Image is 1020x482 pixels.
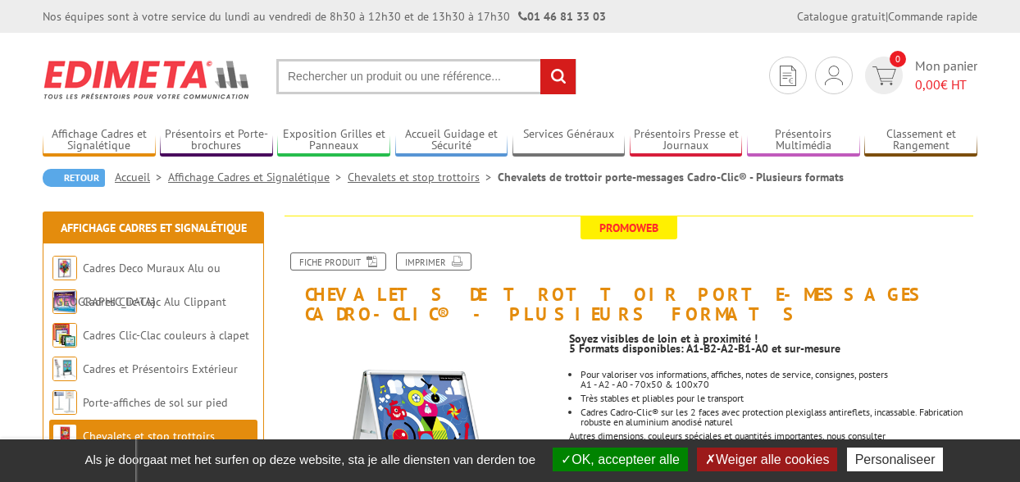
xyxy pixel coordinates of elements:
a: Chevalets et stop trottoirs [348,170,498,184]
a: Chevalets et stop trottoirs [83,429,215,443]
p: Pour valoriser vos informations, affiches, notes de service, consignes, posters [581,370,977,380]
a: devis rapide 0 Mon panier 0,00€ HT [861,57,977,94]
li: Très stables et pliables pour le transport [581,393,977,403]
span: Mon panier [915,57,977,94]
a: Cadres Clic-Clac couleurs à clapet [83,328,249,343]
img: Cadres Deco Muraux Alu ou Bois [52,256,77,280]
a: Affichage Cadres et Signalétique [168,170,348,184]
img: devis rapide [872,66,896,85]
a: Fiche produit [290,252,386,271]
a: Affichage Cadres et Signalétique [61,221,247,235]
a: Présentoirs Presse et Journaux [630,127,743,154]
img: devis rapide [825,66,843,85]
a: Cadres Clic-Clac Alu Clippant [83,294,226,309]
a: Accueil [115,170,168,184]
a: Retour [43,169,105,187]
img: Porte-affiches de sol sur pied [52,390,77,415]
div: | [797,8,977,25]
p: Soyez visibles de loin et à proximité ! [569,334,977,343]
input: rechercher [540,59,576,94]
a: Services Généraux [512,127,626,154]
a: Présentoirs et Porte-brochures [160,127,273,154]
img: Chevalets et stop trottoirs [52,424,77,448]
a: Imprimer [396,252,471,271]
a: Accueil Guidage et Sécurité [395,127,508,154]
li: Cadres Cadro-Clic® sur les 2 faces avec protection plexiglass antireflets, incassable. Fabricatio... [581,407,977,427]
img: devis rapide [780,66,796,86]
button: Weiger alle cookies [697,448,837,471]
a: Catalogue gratuit [797,9,886,24]
button: OK, accepteer alle [553,448,688,471]
li: Chevalets de trottoir porte-messages Cadro-Clic® - Plusieurs formats [498,169,844,185]
a: Présentoirs Multimédia [747,127,860,154]
p: A1 - A2 - A0 - 70x50 & 100x70 [581,380,977,389]
img: Cadres et Présentoirs Extérieur [52,357,77,381]
a: Commande rapide [888,9,977,24]
a: Cadres Deco Muraux Alu ou [GEOGRAPHIC_DATA] [52,261,221,309]
div: Nos équipes sont à votre service du lundi au vendredi de 8h30 à 12h30 et de 13h30 à 17h30 [43,8,606,25]
a: Cadres et Présentoirs Extérieur [83,361,238,376]
button: Personaliseer (modaal venster) [847,448,944,471]
span: 0 [890,51,906,67]
a: Affichage Cadres et Signalétique [43,127,156,154]
span: Promoweb [581,216,677,239]
input: Rechercher un produit ou une référence... [276,59,576,94]
a: Exposition Grilles et Panneaux [277,127,390,154]
a: Porte-affiches de sol sur pied [83,395,227,410]
strong: 01 46 81 33 03 [518,9,606,24]
a: Classement et Rangement [864,127,977,154]
span: Als je doorgaat met het surfen op deze website, sta je alle diensten van derden toe [77,452,544,466]
span: € HT [915,75,977,94]
img: Edimeta [43,49,252,110]
p: 5 Formats disponibles: A1-B2-A2-B1-A0 et sur-mesure [569,343,977,353]
span: 0,00 [915,76,940,93]
img: Cadres Clic-Clac couleurs à clapet [52,323,77,348]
